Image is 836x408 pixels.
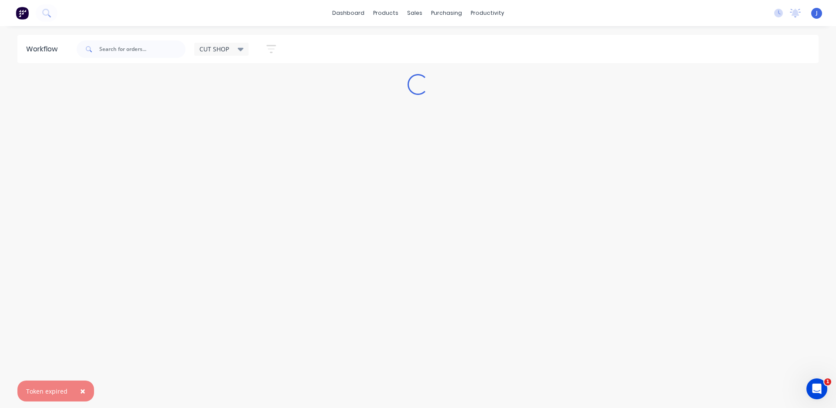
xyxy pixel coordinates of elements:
div: Workflow [26,44,62,54]
span: J [816,9,818,17]
div: products [369,7,403,20]
div: Token expired [26,387,67,396]
a: dashboard [328,7,369,20]
span: CUT SHOP [199,44,229,54]
img: Factory [16,7,29,20]
div: purchasing [427,7,466,20]
span: 1 [824,378,831,385]
input: Search for orders... [99,40,185,58]
span: × [80,385,85,397]
iframe: Intercom live chat [806,378,827,399]
div: productivity [466,7,509,20]
button: Close [71,381,94,401]
div: sales [403,7,427,20]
